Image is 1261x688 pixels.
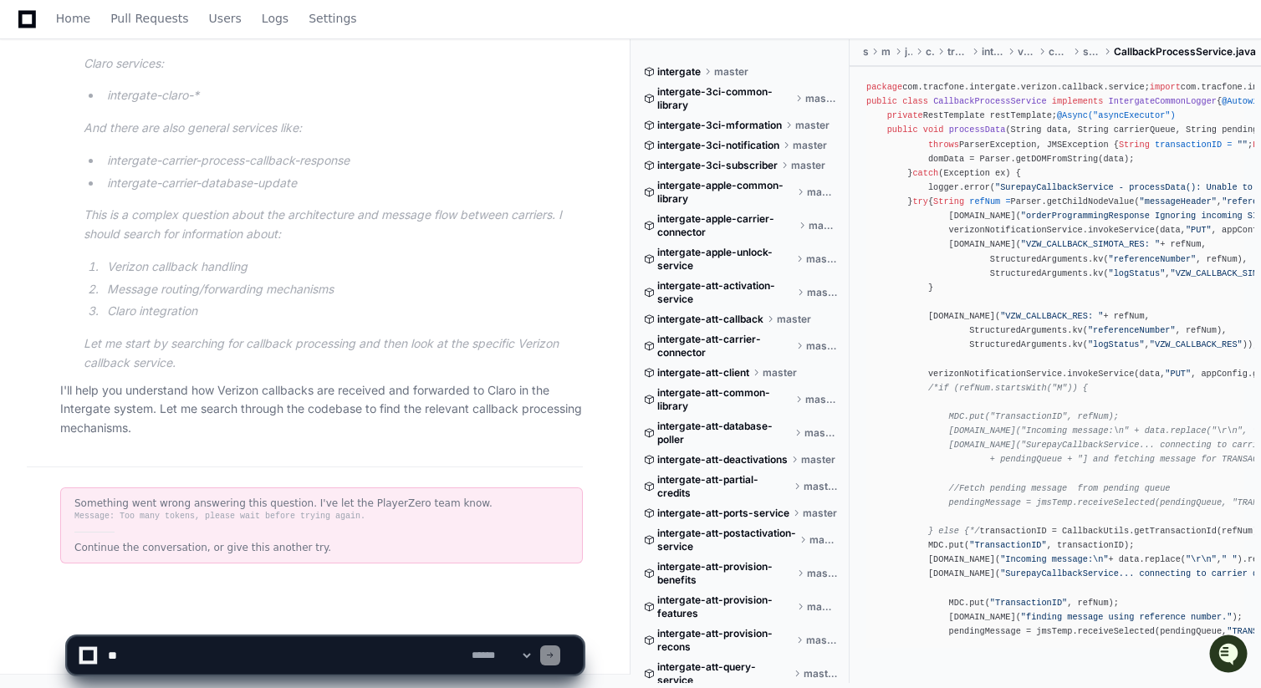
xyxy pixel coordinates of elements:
[1088,339,1145,349] span: "logStatus"
[657,179,794,206] span: intergate-apple-common-library
[309,13,356,23] span: Settings
[1109,268,1166,278] span: "logStatus"
[118,175,202,188] a: Powered byPylon
[1109,96,1217,106] span: IntergateCommonLogger
[166,176,202,188] span: Pylon
[902,96,928,106] span: class
[1222,554,1237,564] span: " "
[969,196,1000,206] span: refNum
[933,96,1047,106] span: CallbackProcessService
[1005,196,1010,206] span: =
[657,507,789,520] span: intergate-att-ports-service
[657,212,795,239] span: intergate-apple-carrier-connector
[1088,325,1176,335] span: "referenceNumber"
[1150,339,1243,349] span: "VZW_CALLBACK_RES"
[990,597,1067,607] span: "TransactionID"
[657,527,796,553] span: intergate-att-postactivation-service
[17,67,304,94] div: Welcome
[74,497,569,510] div: Something went wrong answering this question. I've let the PlayerZero team know.
[806,252,837,266] span: master
[912,168,938,178] span: catch
[949,125,1006,135] span: processData
[982,45,1004,59] span: intergate
[84,119,583,138] p: And there are also general services like:
[809,219,837,232] span: master
[657,420,791,446] span: intergate-att-database-poller
[1018,45,1035,59] span: verizon
[1057,110,1176,120] span: @Async("asyncExecutor")
[209,13,242,23] span: Users
[1114,45,1256,59] span: CallbackProcessService.java
[969,540,1046,550] span: "TransactionID"
[887,125,918,135] span: public
[793,139,827,152] span: master
[84,54,583,74] p: Claro services:
[657,65,701,79] span: intergate
[912,196,927,206] span: try
[714,65,748,79] span: master
[1207,633,1253,678] iframe: Open customer support
[1165,368,1191,378] span: "PUT"
[805,92,837,105] span: master
[284,130,304,150] button: Start new chat
[1000,554,1108,564] span: "Incoming message:\n"
[1186,554,1217,564] span: "\r\n"
[1052,96,1104,106] span: implements
[791,159,825,172] span: master
[1049,45,1069,59] span: callback
[657,246,793,273] span: intergate-apple-unlock-service
[923,125,944,135] span: void
[657,85,792,112] span: intergate-3ci-common-library
[74,510,569,523] div: Message: Too many tokens, please wait before trying again.
[1238,139,1248,149] span: ""
[60,381,583,438] p: I'll help you understand how Verizon callbacks are received and forwarded to Claro in the Interga...
[657,366,749,380] span: intergate-att-client
[102,280,583,299] li: Message routing/forwarding mechanisms
[804,426,837,440] span: master
[657,473,790,500] span: intergate-att-partial-credits
[657,119,782,132] span: intergate-3ci-mformation
[102,86,583,105] li: intergate-claro-*
[807,600,837,614] span: master
[1186,225,1212,235] span: "PUT"
[1119,139,1150,149] span: String
[881,45,891,59] span: main
[1083,45,1100,59] span: service
[1227,139,1232,149] span: =
[807,567,837,580] span: master
[1155,139,1222,149] span: transactionID
[657,159,778,172] span: intergate-3ci-subscriber
[801,453,835,466] span: master
[657,139,779,152] span: intergate-3ci-notification
[657,560,794,587] span: intergate-att-provision-benefits
[17,125,47,155] img: 1756235613930-3d25f9e4-fa56-45dd-b3ad-e072dfbd1548
[805,393,837,406] span: master
[17,17,50,50] img: PlayerZero
[803,507,837,520] span: master
[804,480,837,493] span: master
[110,13,188,23] span: Pull Requests
[905,45,912,59] span: java
[866,96,897,106] span: public
[809,533,837,547] span: master
[657,333,793,359] span: intergate-att-carrier-connector
[657,386,792,413] span: intergate-att-common-library
[56,13,90,23] span: Home
[262,13,288,23] span: Logs
[926,45,934,59] span: com
[84,334,583,373] p: Let me start by searching for callback processing and then look at the specific Verizon callback ...
[806,339,837,353] span: master
[102,257,583,277] li: Verizon callback handling
[928,139,959,149] span: throws
[795,119,830,132] span: master
[1109,253,1197,263] span: "referenceNumber"
[657,279,794,306] span: intergate-att-activation-service
[84,206,583,244] p: This is a complex question about the architecture and message flow between carriers. I should sea...
[807,186,837,199] span: master
[947,45,968,59] span: tracfone
[1140,196,1217,206] span: "messageHeader"
[933,196,964,206] span: String
[57,125,274,141] div: Start new chat
[1021,239,1160,249] span: "VZW_CALLBACK_SIMOTA_RES: "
